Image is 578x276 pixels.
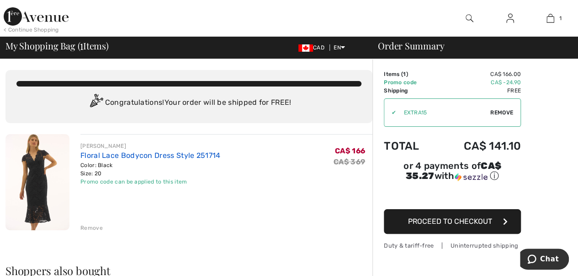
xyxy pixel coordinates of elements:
td: CA$ -24.90 [436,78,521,87]
a: Sign In [499,13,521,24]
td: CA$ 166.00 [436,70,521,78]
td: Free [436,87,521,95]
div: Remove [80,224,103,232]
span: 1 [80,39,83,51]
td: Total [384,130,436,162]
a: 1 [530,13,570,24]
input: Promo code [396,99,490,126]
iframe: PayPal-paypal [384,185,521,206]
img: My Info [506,13,514,24]
div: < Continue Shopping [4,26,59,34]
td: Items ( ) [384,70,436,78]
span: EN [334,44,345,51]
a: Floral Lace Bodycon Dress Style 251714 [80,151,220,160]
h2: Shoppers also bought [5,265,372,276]
span: 1 [559,14,561,22]
span: Proceed to Checkout [408,217,492,226]
div: ✔ [384,108,396,117]
td: CA$ 141.10 [436,130,521,162]
div: Color: Black Size: 20 [80,161,220,178]
span: CAD [298,44,328,51]
button: Proceed to Checkout [384,209,521,234]
span: 1 [403,71,406,77]
div: Congratulations! Your order will be shipped for FREE! [16,94,361,112]
img: Floral Lace Bodycon Dress Style 251714 [5,134,69,230]
img: Sezzle [455,173,488,181]
span: CA$ 166 [335,146,365,155]
div: Duty & tariff-free | Uninterrupted shipping [384,241,521,250]
iframe: Opens a widget where you can chat to one of our agents [520,249,569,271]
img: Canadian Dollar [298,44,313,52]
div: Promo code can be applied to this item [80,178,220,186]
img: 1ère Avenue [4,7,69,26]
div: or 4 payments ofCA$ 35.27withSezzle Click to learn more about Sezzle [384,162,521,185]
s: CA$ 369 [334,157,365,166]
td: Promo code [384,78,436,87]
span: CA$ 35.27 [406,160,501,181]
td: Shipping [384,87,436,95]
div: [PERSON_NAME] [80,142,220,150]
img: My Bag [546,13,554,24]
div: Order Summary [367,41,573,50]
span: Remove [490,108,513,117]
span: My Shopping Bag ( Items) [5,41,109,50]
img: search the website [466,13,473,24]
div: or 4 payments of with [384,162,521,182]
img: Congratulation2.svg [87,94,105,112]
